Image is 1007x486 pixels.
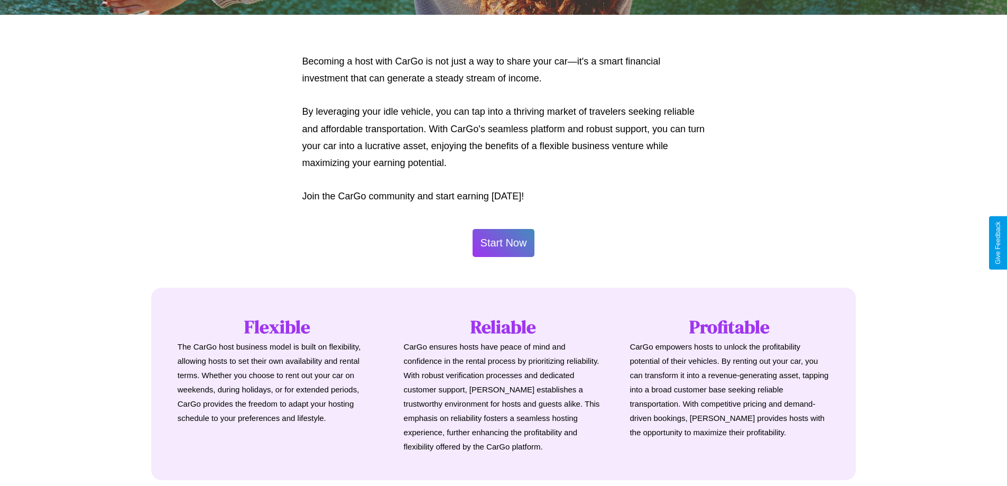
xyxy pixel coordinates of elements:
p: CarGo empowers hosts to unlock the profitability potential of their vehicles. By renting out your... [630,340,829,439]
h1: Reliable [404,314,604,340]
p: The CarGo host business model is built on flexibility, allowing hosts to set their own availabili... [178,340,377,425]
button: Start Now [473,229,535,257]
div: Give Feedback [994,222,1002,264]
p: By leveraging your idle vehicle, you can tap into a thriving market of travelers seeking reliable... [302,103,705,172]
h1: Flexible [178,314,377,340]
p: Join the CarGo community and start earning [DATE]! [302,188,705,205]
p: CarGo ensures hosts have peace of mind and confidence in the rental process by prioritizing relia... [404,340,604,454]
p: Becoming a host with CarGo is not just a way to share your car—it's a smart financial investment ... [302,53,705,87]
h1: Profitable [630,314,829,340]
